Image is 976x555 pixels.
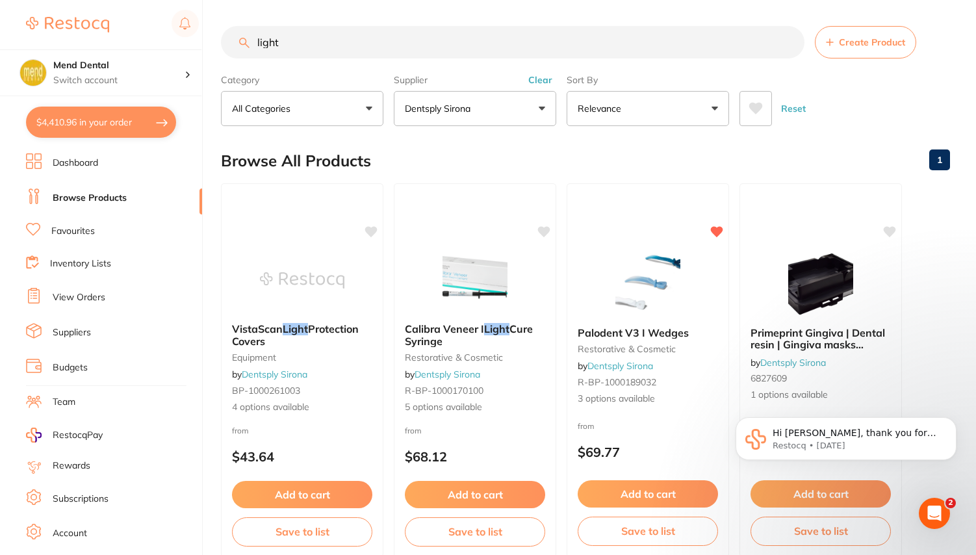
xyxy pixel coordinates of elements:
span: Palodent V3 I Wedges [578,326,689,339]
a: Favourites [51,225,95,238]
h4: Mend Dental [53,59,185,72]
label: Category [221,74,383,86]
button: Add to cart [405,481,545,508]
small: restorative & cosmetic [578,344,718,354]
span: by [405,368,480,380]
button: Reset [777,91,810,126]
p: All Categories [232,102,296,115]
small: restorative & cosmetic [405,352,545,363]
a: Team [53,396,75,409]
small: equipment [232,352,372,363]
span: 3 options available [578,393,718,406]
a: Inventory Lists [50,257,111,270]
p: $68.12 [405,449,545,464]
p: Relevance [578,102,626,115]
button: Add to cart [751,480,891,508]
button: Save to list [232,517,372,546]
img: Calibra Veneer I Light Cure Syringe [433,248,517,313]
span: Create Product [839,37,905,47]
span: by [578,360,653,372]
b: Calibra Veneer I Light Cure Syringe [405,323,545,347]
span: by [232,368,307,380]
label: Sort By [567,74,729,86]
span: Cure Syringe [405,322,533,347]
em: Light [283,322,308,335]
button: Save to list [405,517,545,546]
a: Browse Products [53,192,127,205]
span: Protection Covers [232,322,359,347]
p: $69.77 [578,445,718,459]
button: All Categories [221,91,383,126]
a: Rewards [53,459,90,472]
span: 5 options available [405,401,545,414]
label: Supplier [394,74,556,86]
span: from [578,421,595,431]
span: 2 [945,498,956,508]
img: Primeprint Gingiva | Dental resin | Gingiva masks starter kit [778,252,863,316]
a: Account [53,527,87,540]
a: Dentsply Sirona [587,360,653,372]
p: Switch account [53,74,185,87]
iframe: Intercom live chat [919,498,950,529]
h2: Browse All Products [221,152,371,170]
b: VistaScan Light Protection Covers [232,323,372,347]
button: Add to cart [578,480,718,508]
img: RestocqPay [26,428,42,443]
a: Subscriptions [53,493,109,506]
button: Clear [524,74,556,86]
a: View Orders [53,291,105,304]
b: Palodent V3 I Wedges [578,327,718,339]
button: Create Product [815,26,916,58]
span: from [405,426,422,435]
button: $4,410.96 in your order [26,107,176,138]
b: Primeprint Gingiva | Dental resin | Gingiva masks starter kit [751,327,891,351]
button: Save to list [578,517,718,545]
button: Add to cart [232,481,372,508]
span: VistaScan [232,322,283,335]
span: BP-1000261003 [232,385,300,396]
button: Dentsply Sirona [394,91,556,126]
p: $43.64 [232,449,372,464]
span: Primeprint Gingiva | Dental resin | Gingiva masks starter kit [751,326,885,363]
span: R-BP-1000170100 [405,385,483,396]
a: Suppliers [53,326,91,339]
a: Dentsply Sirona [242,368,307,380]
iframe: Intercom notifications message [716,349,976,494]
a: RestocqPay [26,428,103,443]
img: Profile image for Restocq [29,80,50,101]
span: from [232,426,249,435]
img: Mend Dental [20,60,46,86]
em: Light [484,322,509,335]
a: 1 [929,147,950,173]
span: R-BP-1000189032 [578,376,656,388]
img: Palodent V3 I Wedges [606,252,690,316]
span: 4 options available [232,401,372,414]
img: Restocq Logo [26,17,109,32]
img: VistaScan Light Protection Covers [260,248,344,313]
button: Relevance [567,91,729,126]
p: Dentsply Sirona [405,102,476,115]
p: Hi [PERSON_NAME], thank you for reaching out. We can walk you through the new process in ordering... [57,78,224,91]
input: Search Products [221,26,804,58]
a: Dentsply Sirona [415,368,480,380]
div: message notification from Restocq, 2w ago. Hi Arthur, thank you for reaching out. We can walk you... [19,68,240,111]
span: Calibra Veneer I [405,322,484,335]
a: Restocq Logo [26,10,109,40]
span: RestocqPay [53,429,103,442]
a: Dashboard [53,157,98,170]
p: Message from Restocq, sent 2w ago [57,91,224,103]
button: Save to list [751,517,891,545]
a: Budgets [53,361,88,374]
